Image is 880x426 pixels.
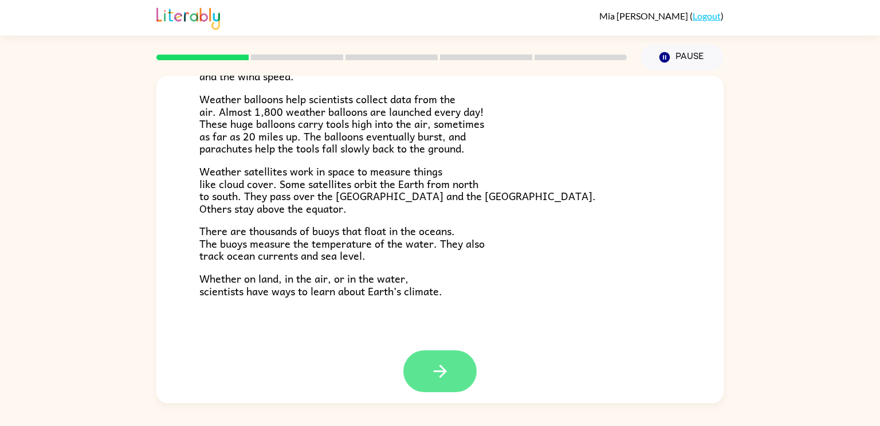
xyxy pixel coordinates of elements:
[199,163,596,217] span: Weather satellites work in space to measure things like cloud cover. Some satellites orbit the Ea...
[641,44,724,71] button: Pause
[199,222,485,264] span: There are thousands of buoys that float in the oceans. The buoys measure the temperature of the w...
[199,270,442,299] span: Whether on land, in the air, or in the water, scientists have ways to learn about Earth’s climate.
[599,10,690,21] span: Mia [PERSON_NAME]
[156,5,220,30] img: Literably
[199,91,484,157] span: Weather balloons help scientists collect data from the air. Almost 1,800 weather balloons are lau...
[693,10,721,21] a: Logout
[599,10,724,21] div: ( )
